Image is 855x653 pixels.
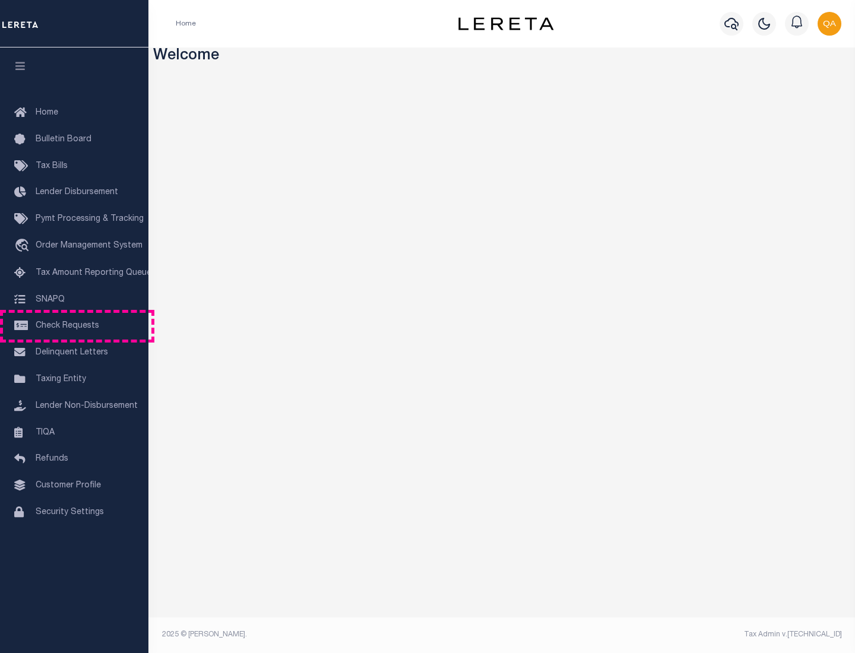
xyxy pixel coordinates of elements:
[458,17,553,30] img: logo-dark.svg
[14,239,33,254] i: travel_explore
[36,215,144,223] span: Pymt Processing & Tracking
[36,135,91,144] span: Bulletin Board
[36,481,101,490] span: Customer Profile
[511,629,842,640] div: Tax Admin v.[TECHNICAL_ID]
[153,47,851,66] h3: Welcome
[36,508,104,516] span: Security Settings
[818,12,841,36] img: svg+xml;base64,PHN2ZyB4bWxucz0iaHR0cDovL3d3dy53My5vcmcvMjAwMC9zdmciIHBvaW50ZXItZXZlbnRzPSJub25lIi...
[36,188,118,196] span: Lender Disbursement
[176,18,196,29] li: Home
[36,455,68,463] span: Refunds
[153,629,502,640] div: 2025 © [PERSON_NAME].
[36,242,142,250] span: Order Management System
[36,348,108,357] span: Delinquent Letters
[36,322,99,330] span: Check Requests
[36,295,65,303] span: SNAPQ
[36,428,55,436] span: TIQA
[36,162,68,170] span: Tax Bills
[36,269,151,277] span: Tax Amount Reporting Queue
[36,375,86,383] span: Taxing Entity
[36,402,138,410] span: Lender Non-Disbursement
[36,109,58,117] span: Home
